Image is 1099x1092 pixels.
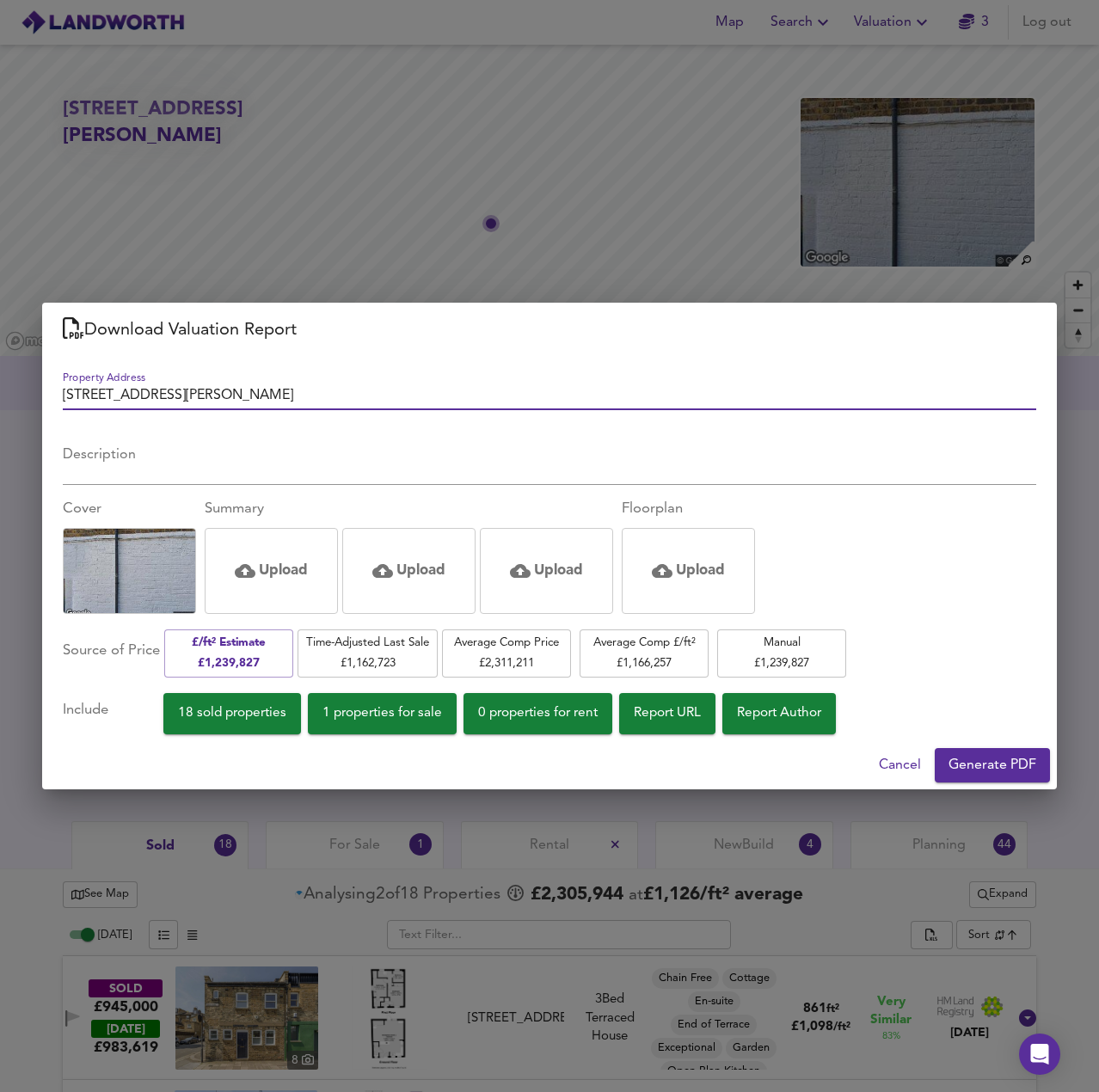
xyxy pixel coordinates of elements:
div: Open Intercom Messenger [1019,1034,1060,1075]
h2: Download Valuation Report [63,316,1036,344]
span: 18 sold properties [178,702,286,725]
button: Cancel [872,748,928,782]
button: 0 properties for rent [464,693,612,734]
span: Report URL [634,702,701,725]
span: Cancel [879,753,921,777]
span: Time-Adjusted Last Sale £ 1,162,723 [306,633,429,673]
span: Average Comp Price £ 2,311,211 [451,633,562,673]
button: 18 sold properties [163,693,301,734]
button: Average Comp £/ft²£1,166,257 [580,629,709,677]
button: Report URL [619,693,715,734]
span: 0 properties for rent [478,702,598,725]
div: Include [63,693,163,734]
button: Time-Adjusted Last Sale£1,162,723 [298,629,438,677]
img: Uploaded [64,525,195,619]
span: £/ft² Estimate £ 1,239,827 [173,633,285,673]
div: Click or drag and drop an image [480,528,613,614]
span: 1 properties for sale [322,702,442,725]
h5: Upload [259,561,308,581]
div: Click or drag and drop an image [205,528,338,614]
div: Floorplan [622,499,755,519]
div: Summary [205,499,613,519]
span: Average Comp £/ft² £ 1,166,257 [588,633,700,673]
h5: Upload [396,561,445,581]
label: Property Address [63,373,145,383]
div: Cover [63,499,196,519]
h5: Upload [534,561,583,581]
button: Manual£1,239,827 [717,629,846,677]
div: Click or drag and drop an image [622,528,755,614]
span: Report Author [737,702,821,725]
button: £/ft² Estimate£1,239,827 [164,629,293,677]
button: Generate PDF [935,748,1050,782]
button: Average Comp Price£2,311,211 [442,629,571,677]
button: Report Author [722,693,836,734]
div: Click to replace this image [63,528,196,614]
button: 1 properties for sale [308,693,457,734]
span: Generate PDF [949,753,1036,777]
h5: Upload [676,561,725,581]
div: Click or drag and drop an image [342,528,476,614]
div: Source of Price [63,628,160,678]
span: Manual £ 1,239,827 [726,633,838,673]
